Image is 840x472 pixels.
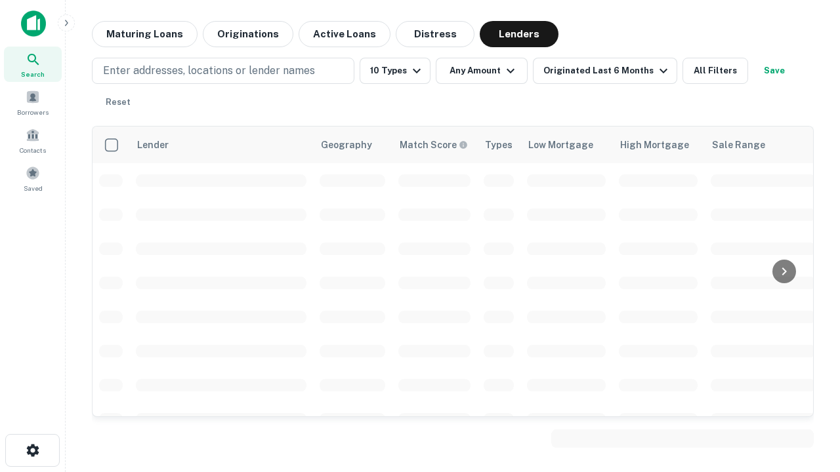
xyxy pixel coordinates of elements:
button: Enter addresses, locations or lender names [92,58,354,84]
th: Lender [129,127,313,163]
div: Types [485,137,513,153]
div: Low Mortgage [528,137,593,153]
button: Originations [203,21,293,47]
div: Capitalize uses an advanced AI algorithm to match your search with the best lender. The match sco... [400,138,468,152]
a: Borrowers [4,85,62,120]
th: Low Mortgage [520,127,612,163]
a: Saved [4,161,62,196]
button: 10 Types [360,58,430,84]
button: Save your search to get updates of matches that match your search criteria. [753,58,795,84]
a: Contacts [4,123,62,158]
th: High Mortgage [612,127,704,163]
th: Types [477,127,520,163]
span: Saved [24,183,43,193]
button: Reset [97,89,139,115]
th: Sale Range [704,127,822,163]
p: Enter addresses, locations or lender names [103,63,315,79]
th: Capitalize uses an advanced AI algorithm to match your search with the best lender. The match sco... [392,127,477,163]
img: capitalize-icon.png [21,10,46,37]
h6: Match Score [400,138,465,152]
div: Sale Range [712,137,765,153]
div: Lender [137,137,169,153]
button: Distress [396,21,474,47]
iframe: Chat Widget [774,367,840,430]
a: Search [4,47,62,82]
button: Any Amount [436,58,528,84]
span: Search [21,69,45,79]
div: Geography [321,137,372,153]
button: Active Loans [299,21,390,47]
button: Lenders [480,21,558,47]
div: High Mortgage [620,137,689,153]
button: All Filters [682,58,748,84]
button: Maturing Loans [92,21,198,47]
span: Borrowers [17,107,49,117]
div: Originated Last 6 Months [543,63,671,79]
button: Originated Last 6 Months [533,58,677,84]
span: Contacts [20,145,46,155]
th: Geography [313,127,392,163]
